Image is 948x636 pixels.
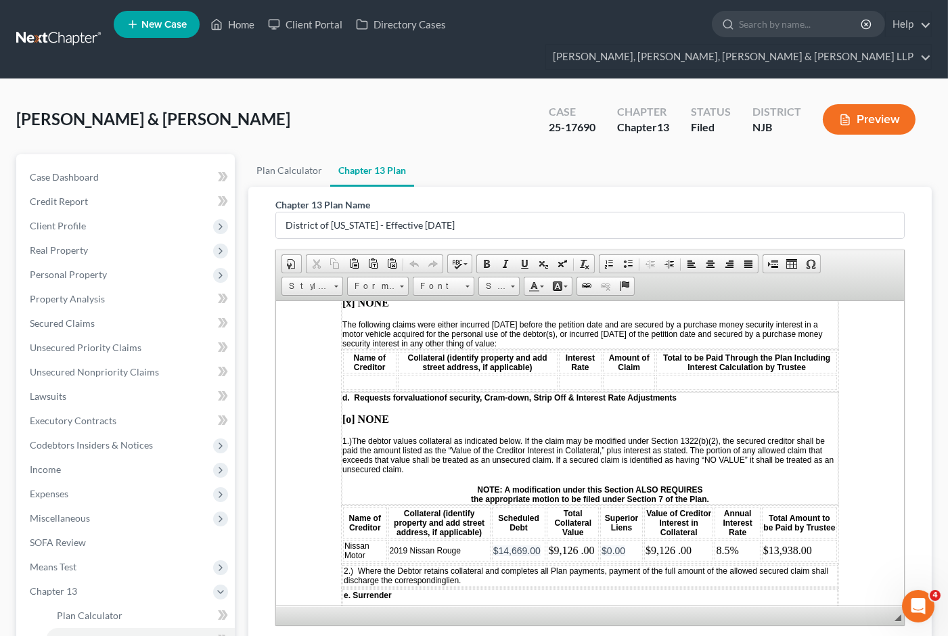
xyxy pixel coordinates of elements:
[30,171,99,183] span: Case Dashboard
[657,120,669,133] span: 13
[691,120,731,135] div: Filed
[114,245,185,254] span: 2019 Nissan Rouge
[413,277,474,296] a: Font
[276,212,904,238] input: Enter name...
[30,512,90,524] span: Miscellaneous
[701,255,720,273] a: Center
[183,275,185,284] span: .
[886,12,931,37] a: Help
[720,255,739,273] a: Align Right
[660,255,679,273] a: Increase Indent
[691,104,731,120] div: Status
[19,189,235,214] a: Credit Report
[344,255,363,273] a: Paste
[30,439,153,451] span: Codebtors Insiders & Notices
[739,12,863,37] input: Search by name...
[370,208,435,236] span: Value of Creditor Interest in Collateral
[487,212,559,231] span: Total Amount to be Paid by Trustee
[19,530,235,555] a: SOFA Review
[577,277,596,295] a: Link
[19,409,235,433] a: Executory Contracts
[19,165,235,189] a: Case Dashboard
[30,415,116,426] span: Executory Contracts
[278,208,315,236] span: Total Collateral Value
[73,212,105,231] span: Name of Creditor
[217,244,265,255] span: $14,669.00
[617,120,669,135] div: Chapter
[349,12,453,37] a: Directory Cases
[19,360,235,384] a: Unsecured Nonpriority Claims
[30,269,107,280] span: Personal Property
[801,255,820,273] a: Insert Special Character
[170,275,183,284] span: lien
[30,537,86,548] span: SOFA Review
[348,277,395,295] span: Format
[307,255,325,273] a: Cut
[276,301,904,606] iframe: Rich Text Editor, document-ckeditor
[325,255,344,273] a: Copy
[46,604,235,628] a: Plan Calculator
[132,52,271,71] span: Collateral (identify property and add street address, if applicable)
[275,198,370,212] label: Chapter 13 Plan Name
[30,488,68,499] span: Expenses
[600,255,618,273] a: Insert/Remove Numbered List
[752,120,801,135] div: NJB
[30,366,159,378] span: Unsecured Nonpriority Claims
[195,194,433,203] strong: the appropriate motion to be filed under Section 7 of the Plan.
[823,104,916,135] button: Preview
[782,255,801,273] a: Table
[424,255,443,273] a: Redo
[739,255,758,273] a: Justify
[282,255,301,273] a: Document Properties
[222,212,263,231] span: Scheduled Debt
[477,255,496,273] a: Bold
[641,255,660,273] a: Decrease Indent
[68,240,93,259] span: Nissan Motor
[682,255,701,273] a: Align Left
[19,287,235,311] a: Property Analysis
[66,92,128,101] strong: d. Requests for
[261,12,349,37] a: Client Portal
[66,19,547,47] span: The following claims were either incurred [DATE] before the petition date and are secured by a pu...
[515,255,534,273] a: Underline
[271,239,323,260] td: $9,126 .00
[141,20,187,30] span: New Case
[448,255,472,273] a: Spell Checker
[368,239,438,260] td: $9,126 .00
[30,463,61,475] span: Income
[57,610,122,621] span: Plan Calculator
[382,255,401,273] a: Paste from Word
[30,293,105,304] span: Property Analysis
[30,317,95,329] span: Secured Claims
[546,45,931,69] a: [PERSON_NAME], [PERSON_NAME], [PERSON_NAME] & [PERSON_NAME] LLP
[282,277,330,295] span: Styles
[413,277,461,295] span: Font
[479,277,506,295] span: Size
[615,277,634,295] a: Anchor
[618,255,637,273] a: Insert/Remove Bulleted List
[549,120,595,135] div: 25-17690
[19,336,235,360] a: Unsecured Priority Claims
[405,255,424,273] a: Undo
[66,112,113,124] strong: [o] NONE
[325,244,349,255] span: $0.00
[30,220,86,231] span: Client Profile
[534,255,553,273] a: Subscript
[19,311,235,336] a: Secured Claims
[333,52,374,71] span: Amount of Claim
[330,154,414,187] a: Chapter 13 Plan
[447,208,476,236] span: Annual Interest Rate
[66,135,76,145] span: 1.)
[163,92,401,101] strong: of security, Cram-down, Strip Off & Interest Rate Adjustments
[763,255,782,273] a: Insert Page Break for Printing
[30,561,76,572] span: Means Test
[30,244,88,256] span: Real Property
[68,290,116,299] strong: e. Surrender
[902,590,934,622] iframe: Intercom live chat
[66,135,558,173] span: The debtor values collateral as indicated below. If the claim may be modified under Section 1322(...
[486,239,561,260] td: $13,938.00
[68,265,555,284] span: 2.) Where the Debtor retains collateral and completes all Plan payments, payment of the full amou...
[30,342,141,353] span: Unsecured Priority Claims
[30,585,77,597] span: Chapter 13
[549,104,595,120] div: Case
